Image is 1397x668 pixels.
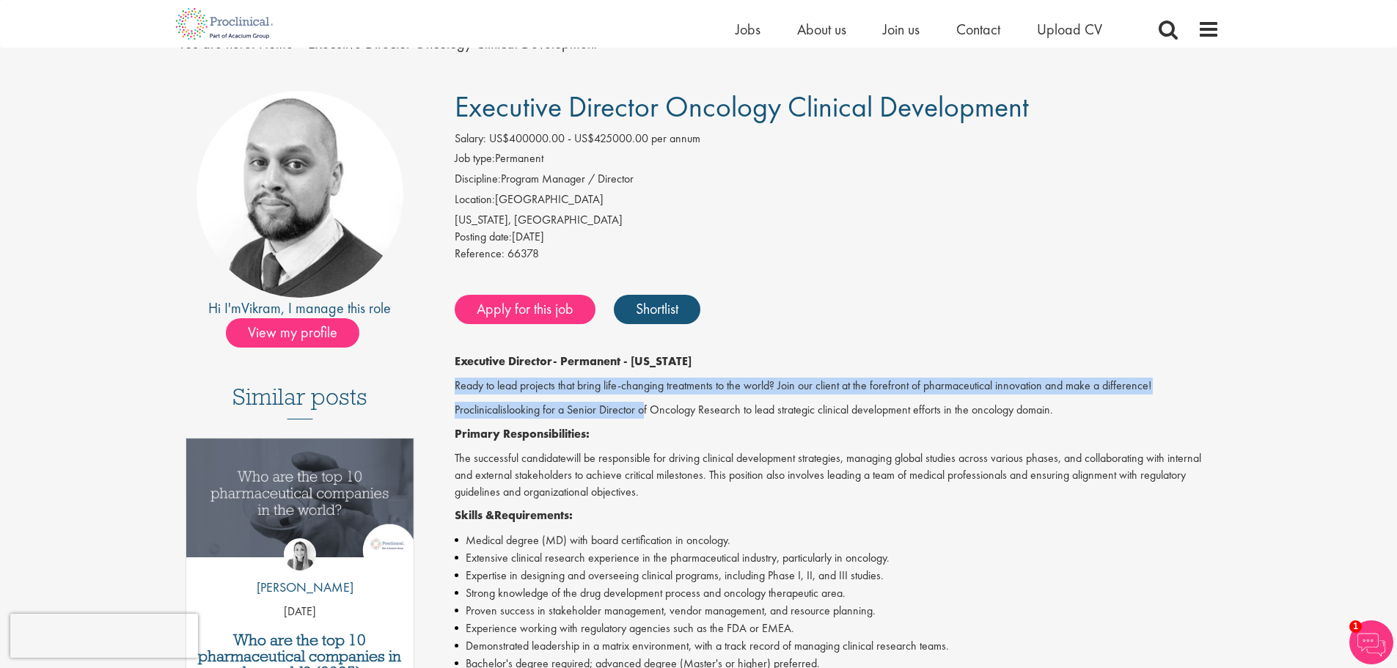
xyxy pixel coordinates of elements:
[494,507,573,523] span: Requirements:
[956,20,1000,39] a: Contact
[455,212,1220,229] div: [US_STATE], [GEOGRAPHIC_DATA]
[455,507,494,523] span: Skills &
[455,88,1029,125] span: Executive Director Oncology Clinical Development
[797,20,846,39] a: About us
[507,402,1053,417] span: looking for a Senior Director of Oncology Research to lead strategic clinical development efforts...
[466,620,794,636] span: Experience working with regulatory agencies such as the FDA or EMEA.
[455,191,495,208] label: Location:
[502,402,507,417] span: s
[466,532,730,548] span: Medical degree (MD) with board certification in oncology.
[186,438,414,557] img: Top 10 pharmaceutical companies in the world 2025
[1349,620,1393,664] img: Chatbot
[241,298,281,318] a: Vikram
[455,378,1151,393] span: Ready to lead projects that bring life-changing treatments to the world? Join our client at the f...
[197,91,403,298] img: imeage of recruiter Vikram Nadgir
[489,131,700,146] span: US$400000.00 - US$425000.00 per annum
[1037,20,1102,39] a: Upload CV
[553,353,692,369] span: - Permanent - [US_STATE]
[466,603,876,618] span: Proven success in stakeholder management, vendor management, and resource planning.
[455,353,553,369] span: Executive Director
[466,568,884,583] span: Expertise in designing and overseeing clinical programs, including Phase I, II, and III studies.
[246,578,353,597] p: [PERSON_NAME]
[284,538,316,570] img: Hannah Burke
[455,171,1220,191] li: Program Manager / Director
[455,426,590,441] span: Primary Responsibilities:
[226,318,359,348] span: View my profile
[507,246,539,261] span: 66378
[10,614,198,658] iframe: reCAPTCHA
[455,450,566,466] span: The successful candidate
[455,191,1220,212] li: [GEOGRAPHIC_DATA]
[455,402,500,417] span: Proclinical
[736,20,760,39] a: Jobs
[455,150,495,167] label: Job type:
[186,438,414,568] a: Link to a post
[500,402,502,417] span: i
[614,295,700,324] a: Shortlist
[178,298,422,319] div: Hi I'm , I manage this role
[246,538,353,604] a: Hannah Burke [PERSON_NAME]
[186,603,414,620] p: [DATE]
[455,246,505,263] label: Reference:
[1349,620,1362,633] span: 1
[883,20,920,39] a: Join us
[455,450,1201,499] span: will be responsible for driving clinical development strategies, managing global studies across v...
[455,171,501,188] label: Discipline:
[455,229,512,244] span: Posting date:
[455,150,1220,171] li: Permanent
[466,550,890,565] span: Extensive clinical research experience in the pharmaceutical industry, particularly in oncology.
[455,131,486,147] label: Salary:
[455,229,1220,246] div: [DATE]
[466,585,846,601] span: Strong knowledge of the drug development process and oncology therapeutic area.
[226,321,374,340] a: View my profile
[455,295,595,324] a: Apply for this job
[466,638,949,653] span: Demonstrated leadership in a matrix environment, with a track record of managing clinical researc...
[232,384,367,419] h3: Similar posts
